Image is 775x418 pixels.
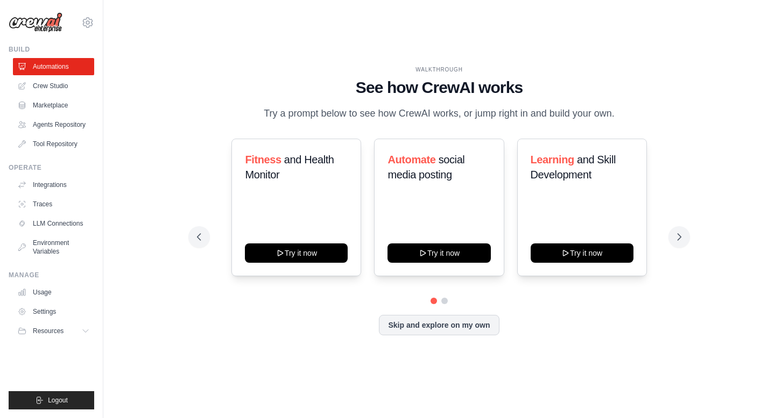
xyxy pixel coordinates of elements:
a: Automations [13,58,94,75]
a: Environment Variables [13,234,94,260]
button: Resources [13,322,94,340]
a: Usage [13,284,94,301]
p: Try a prompt below to see how CrewAI works, or jump right in and build your own. [258,106,620,121]
button: Try it now [531,243,633,263]
h1: See how CrewAI works [197,78,681,97]
button: Try it now [245,243,348,263]
a: LLM Connections [13,215,94,232]
a: Traces [13,196,94,213]
button: Try it now [387,243,490,263]
span: Fitness [245,154,281,165]
div: WALKTHROUGH [197,66,681,74]
span: Learning [531,154,574,165]
span: Logout [48,396,68,405]
a: Marketplace [13,97,94,114]
a: Crew Studio [13,77,94,95]
a: Tool Repository [13,135,94,153]
a: Integrations [13,176,94,193]
span: Automate [387,154,435,165]
span: Resources [33,327,64,335]
span: and Health Monitor [245,154,334,181]
a: Agents Repository [13,116,94,133]
div: Operate [9,163,94,172]
button: Logout [9,391,94,409]
img: Logo [9,12,62,33]
div: Manage [9,271,94,279]
button: Skip and explore on my own [379,315,499,335]
div: Build [9,45,94,54]
a: Settings [13,303,94,320]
